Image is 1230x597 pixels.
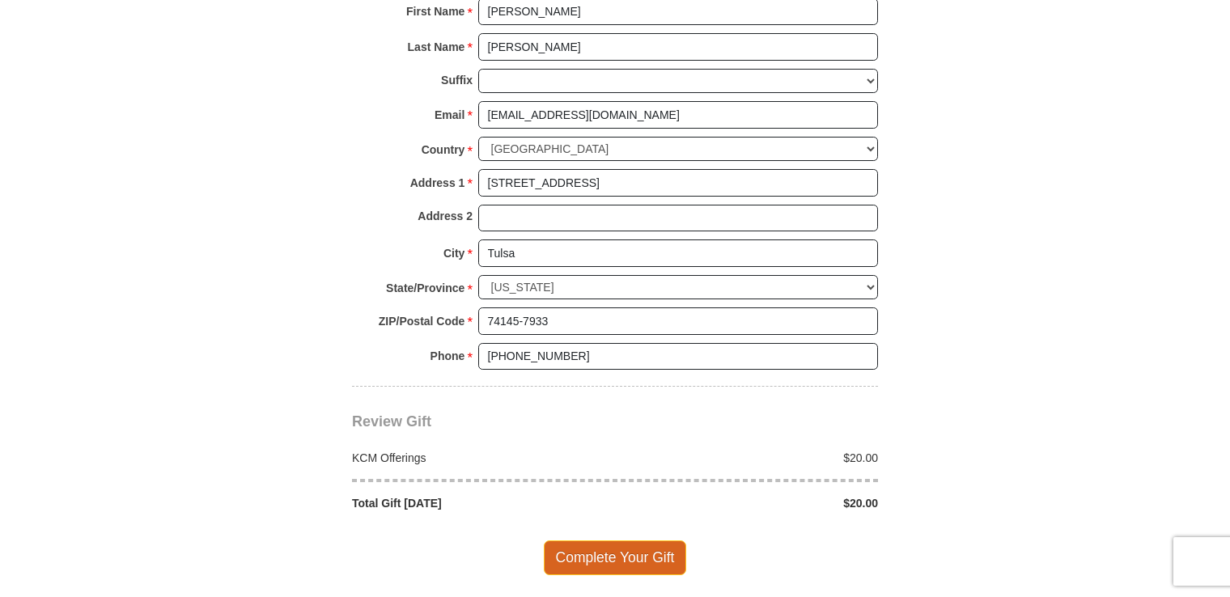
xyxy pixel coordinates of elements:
strong: Country [422,138,465,161]
div: $20.00 [615,495,887,511]
strong: State/Province [386,277,464,299]
span: Complete Your Gift [544,540,687,574]
strong: Last Name [408,36,465,58]
strong: Phone [430,345,465,367]
strong: Email [435,104,464,126]
strong: Address 1 [410,171,465,194]
div: $20.00 [615,450,887,466]
strong: Address 2 [418,205,473,227]
strong: ZIP/Postal Code [379,310,465,332]
strong: City [443,242,464,265]
strong: Suffix [441,69,473,91]
div: KCM Offerings [344,450,616,466]
span: Review Gift [352,413,431,430]
div: Total Gift [DATE] [344,495,616,511]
